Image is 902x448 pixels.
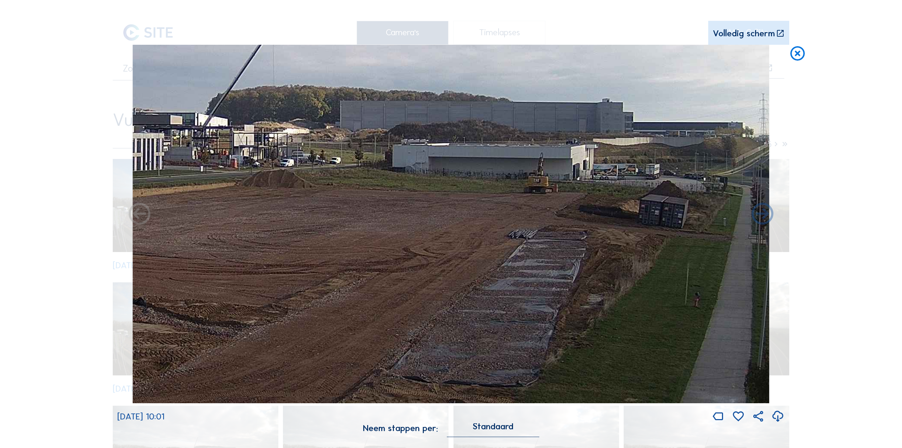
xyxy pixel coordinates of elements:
img: Image [132,45,770,403]
div: Standaard [472,423,513,430]
div: Standaard [447,423,539,436]
div: Neem stappen per: [363,424,438,433]
i: Forward [126,202,153,228]
div: Volledig scherm [713,29,775,38]
i: Back [749,202,776,228]
span: [DATE] 10:01 [117,411,165,422]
